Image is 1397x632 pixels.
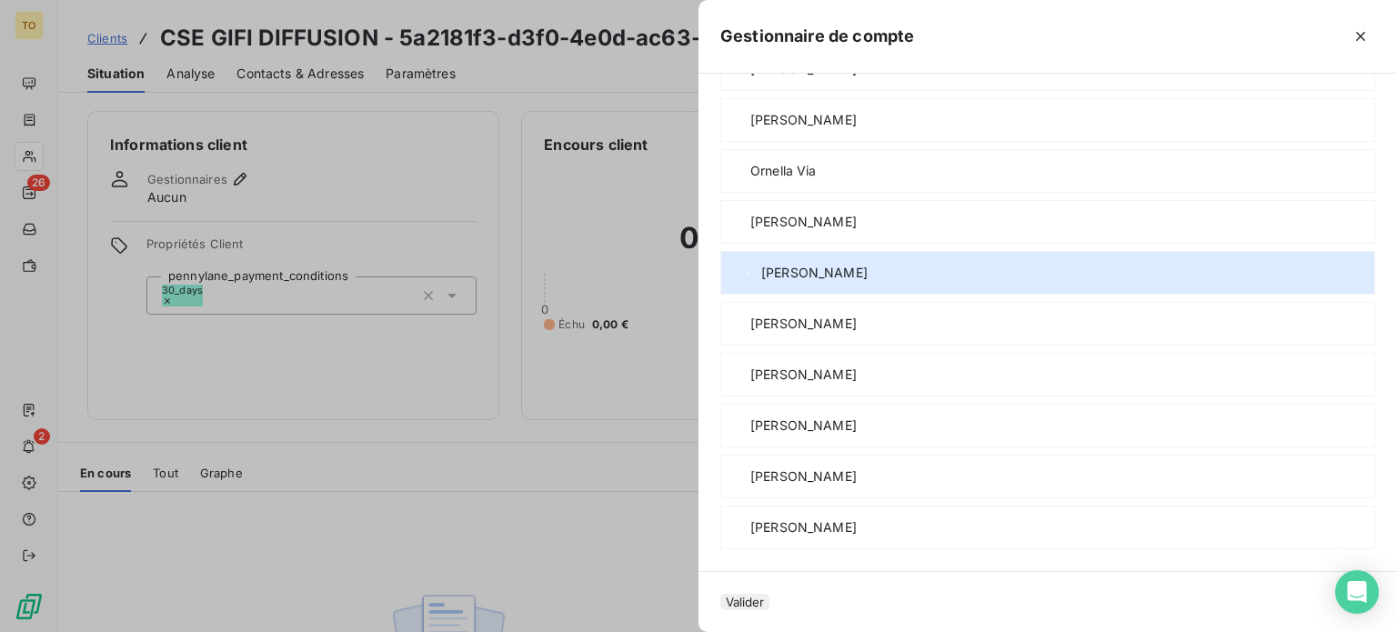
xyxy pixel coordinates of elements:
[750,111,857,129] span: [PERSON_NAME]
[750,213,857,231] span: [PERSON_NAME]
[750,366,857,384] span: [PERSON_NAME]
[720,594,769,610] button: Valider
[750,518,857,537] span: [PERSON_NAME]
[761,264,868,282] span: [PERSON_NAME]
[750,467,857,486] span: [PERSON_NAME]
[750,162,817,180] span: Ornella Via
[750,416,857,435] span: [PERSON_NAME]
[750,315,857,333] span: [PERSON_NAME]
[1335,570,1379,614] div: Open Intercom Messenger
[720,24,914,49] h5: Gestionnaire de compte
